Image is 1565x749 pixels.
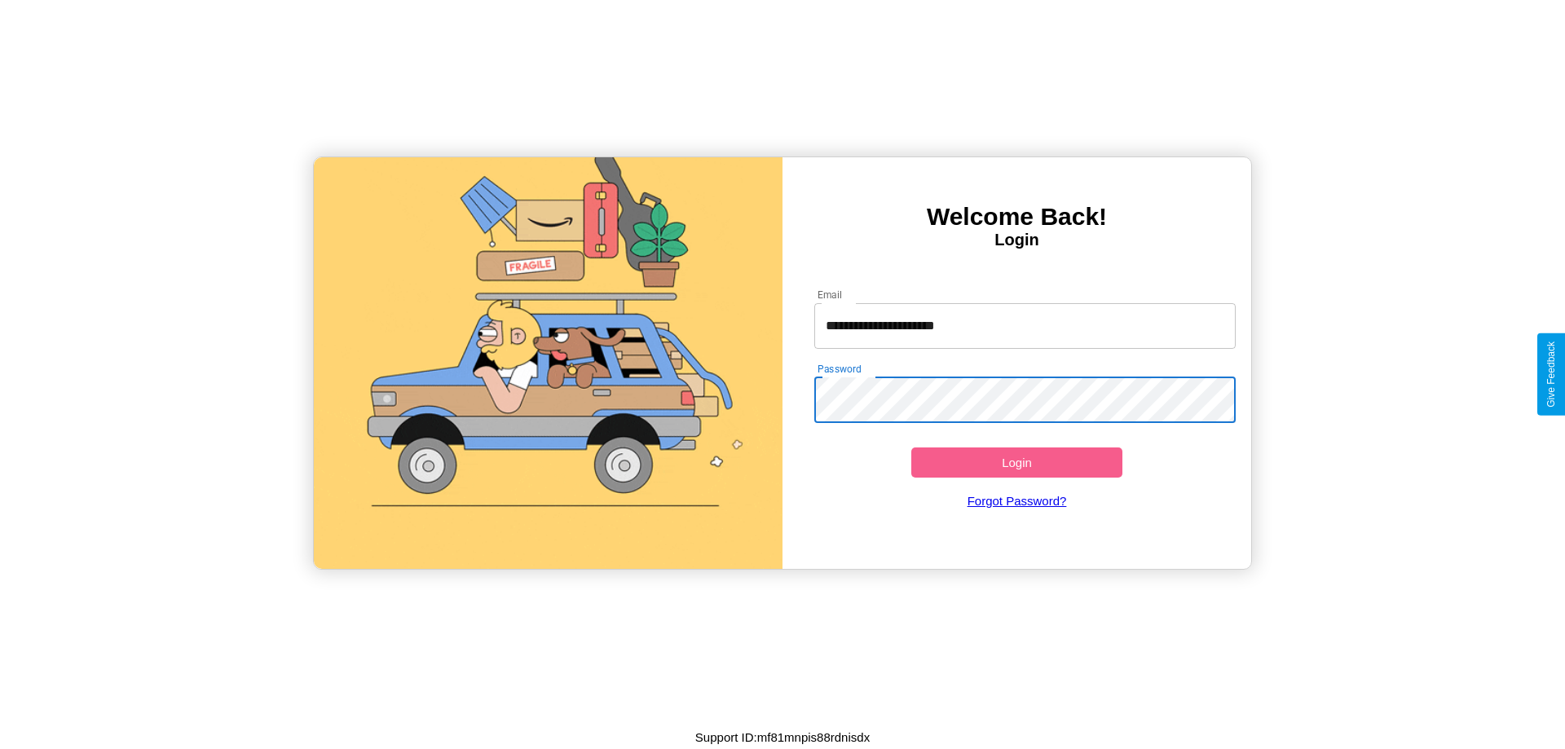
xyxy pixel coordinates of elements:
[782,203,1251,231] h3: Welcome Back!
[818,362,861,376] label: Password
[314,157,782,569] img: gif
[911,447,1122,478] button: Login
[782,231,1251,249] h4: Login
[1545,341,1557,408] div: Give Feedback
[806,478,1228,524] a: Forgot Password?
[818,288,843,302] label: Email
[695,726,870,748] p: Support ID: mf81mnpis88rdnisdx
